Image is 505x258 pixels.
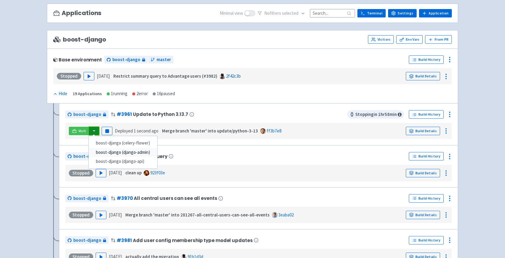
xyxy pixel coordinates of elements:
[220,10,243,17] span: Minimal view
[409,194,444,203] a: Build History
[89,148,157,157] a: boost-django (django-admin)
[65,236,109,244] a: boost-django
[65,194,109,203] a: boost-django
[109,170,122,176] time: [DATE]
[69,127,89,135] a: Visit
[157,56,171,63] span: master
[419,9,452,17] a: Application
[409,55,444,64] a: Build History
[409,110,444,119] a: Build History
[102,127,112,135] button: Pause
[264,10,298,17] span: No filter s
[78,129,86,133] span: Visit
[113,73,217,79] strong: Restrict summary query to Advantage users (#3982)
[109,212,122,218] time: [DATE]
[150,170,165,176] a: 923f03e
[73,153,101,160] span: boost-django
[112,56,140,63] span: boost-django
[117,237,132,244] a: #3981
[53,57,102,62] div: Base environment
[53,10,101,17] h3: Applications
[133,238,252,243] span: Add user config membership type model updates
[97,73,110,79] time: [DATE]
[73,195,101,202] span: boost-django
[406,72,440,80] a: Build Details
[425,35,452,44] button: From PR
[406,127,440,135] a: Build Details
[388,9,417,17] a: Settings
[53,90,68,97] button: Hide
[117,195,133,201] a: #3970
[125,170,142,176] strong: clean up
[148,56,173,64] a: master
[125,212,270,218] strong: Merge branch 'master' into 281267-all-central-users-can-see-all-events
[117,111,132,117] a: #3961
[96,169,106,177] button: Play
[396,35,423,44] a: Env Vars
[267,128,281,134] a: ff3b7e8
[278,212,294,218] a: 3eaba02
[162,128,258,134] strong: Merge branch 'master' into update/python-3-13
[89,157,157,166] a: boost-django (django-api)
[104,56,148,64] a: boost-django
[96,211,106,219] button: Play
[53,36,106,43] span: boost-django
[69,170,93,176] div: Stopped
[65,152,109,160] a: boost-django
[310,9,355,17] input: Search...
[73,111,101,118] span: boost-django
[282,10,298,16] span: selected
[57,73,81,79] div: Stopped
[409,236,444,244] a: Build History
[107,90,127,97] div: 1 running
[53,90,67,97] div: Hide
[84,72,94,80] button: Play
[153,90,175,97] div: 16 paused
[132,90,148,97] div: 2 error
[406,169,440,177] a: Build Details
[89,138,157,148] a: boost-django (celery-flower)
[69,212,93,218] div: Stopped
[226,73,241,79] a: 2f42c3b
[115,128,158,134] span: Deployed
[73,90,102,97] div: 19 Applications
[134,128,158,134] time: 1 second ago
[347,110,404,119] span: Stopping in 1 hr 58 min
[406,211,440,219] a: Build Details
[357,9,386,17] a: Terminal
[65,110,109,119] a: boost-django
[134,196,217,201] span: All central users can see all events
[409,152,444,160] a: Build History
[368,35,394,44] a: Visitors
[133,112,188,117] span: Update to Python 3.13.7
[73,237,101,244] span: boost-django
